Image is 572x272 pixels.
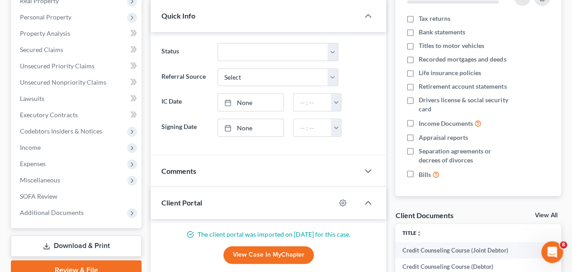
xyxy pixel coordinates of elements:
[20,13,71,21] span: Personal Property
[20,143,41,151] span: Income
[20,46,63,53] span: Secured Claims
[535,212,558,219] a: View All
[419,119,473,128] span: Income Documents
[13,107,142,123] a: Executory Contracts
[157,68,213,86] label: Referral Source
[419,95,512,114] span: Drivers license & social security card
[419,28,465,37] span: Bank statements
[395,210,453,220] div: Client Documents
[20,192,57,200] span: SOFA Review
[161,11,195,20] span: Quick Info
[419,41,484,50] span: Titles to motor vehicles
[293,119,331,136] input: -- : --
[161,198,202,207] span: Client Portal
[20,78,106,86] span: Unsecured Nonpriority Claims
[157,119,213,137] label: Signing Date
[223,246,314,264] a: View Case in MyChapter
[402,229,422,236] a: Titleunfold_more
[416,231,422,236] i: unfold_more
[419,170,431,179] span: Bills
[20,111,78,119] span: Executory Contracts
[20,209,84,216] span: Additional Documents
[419,82,506,91] span: Retirement account statements
[13,25,142,42] a: Property Analysis
[13,74,142,91] a: Unsecured Nonpriority Claims
[161,167,196,175] span: Comments
[218,119,284,136] a: None
[293,94,331,111] input: -- : --
[560,241,567,248] span: 8
[20,95,44,102] span: Lawsuits
[161,230,375,239] p: The client portal was imported on [DATE] for this case.
[218,94,284,111] a: None
[419,147,512,165] span: Separation agreements or decrees of divorces
[20,127,102,135] span: Codebtors Insiders & Notices
[20,29,70,37] span: Property Analysis
[13,42,142,58] a: Secured Claims
[20,176,60,184] span: Miscellaneous
[157,43,213,61] label: Status
[419,68,481,77] span: Life insurance policies
[13,91,142,107] a: Lawsuits
[419,133,468,142] span: Appraisal reports
[541,241,563,263] iframe: Intercom live chat
[20,160,46,167] span: Expenses
[20,62,95,70] span: Unsecured Priority Claims
[13,188,142,205] a: SOFA Review
[419,14,450,23] span: Tax returns
[11,235,142,257] a: Download & Print
[419,55,506,64] span: Recorded mortgages and deeds
[13,58,142,74] a: Unsecured Priority Claims
[157,93,213,111] label: IC Date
